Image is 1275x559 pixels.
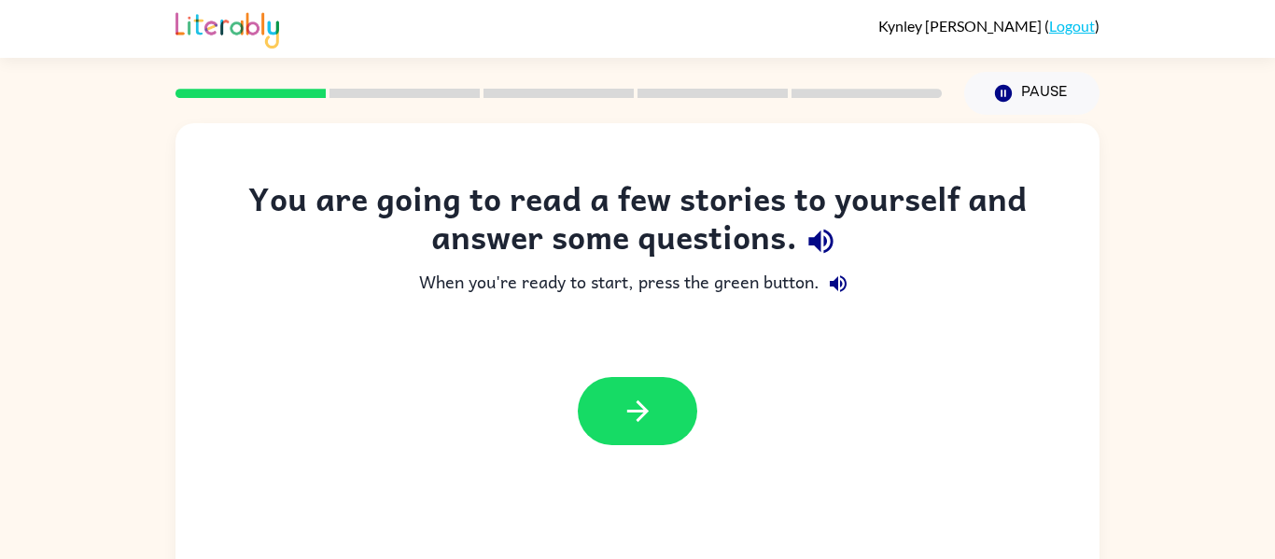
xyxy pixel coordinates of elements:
a: Logout [1049,17,1095,35]
div: ( ) [878,17,1100,35]
span: Kynley [PERSON_NAME] [878,17,1044,35]
div: You are going to read a few stories to yourself and answer some questions. [213,179,1062,265]
img: Literably [175,7,279,49]
button: Pause [964,72,1100,115]
div: When you're ready to start, press the green button. [213,265,1062,302]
